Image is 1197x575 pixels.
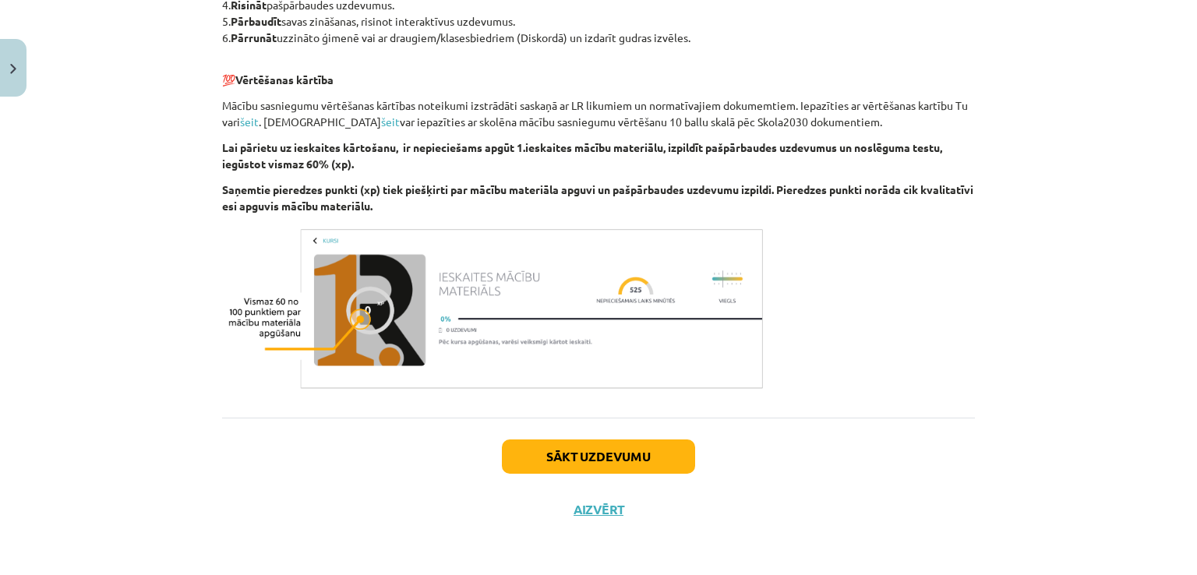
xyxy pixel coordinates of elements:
b: Pārrunāt [231,30,277,44]
b: Pārbaudīt [231,14,281,28]
a: šeit [240,115,259,129]
a: šeit [381,115,400,129]
b: Saņemtie pieredzes punkti (xp) tiek piešķirti par mācību materiāla apguvi un pašpārbaudes uzdevum... [222,182,973,213]
p: Mācību sasniegumu vērtēšanas kārtības noteikumi izstrādāti saskaņā ar LR likumiem un normatīvajie... [222,97,975,130]
img: icon-close-lesson-0947bae3869378f0d4975bcd49f059093ad1ed9edebbc8119c70593378902aed.svg [10,64,16,74]
button: Sākt uzdevumu [502,439,695,474]
p: 💯 [222,55,975,88]
button: Aizvērt [569,502,628,517]
b: Vērtēšanas kārtība [235,72,334,86]
b: Lai pārietu uz ieskaites kārtošanu, ir nepieciešams apgūt 1.ieskaites mācību materiālu, izpildīt ... [222,140,942,171]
